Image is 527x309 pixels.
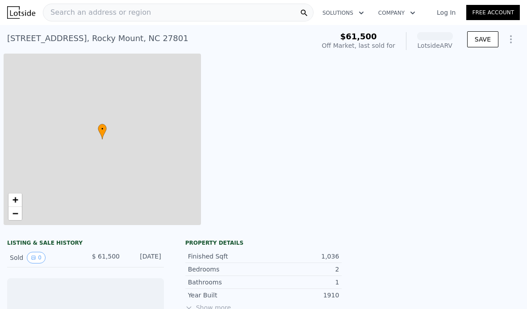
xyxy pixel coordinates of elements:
[188,252,263,261] div: Finished Sqft
[340,32,377,41] span: $61,500
[263,291,339,300] div: 1910
[426,8,466,17] a: Log In
[43,7,151,18] span: Search an address or region
[7,32,188,45] div: [STREET_ADDRESS] , Rocky Mount , NC 27801
[98,124,107,139] div: •
[263,252,339,261] div: 1,036
[263,278,339,287] div: 1
[502,30,520,48] button: Show Options
[10,252,78,263] div: Sold
[371,5,422,21] button: Company
[188,278,263,287] div: Bathrooms
[13,194,18,205] span: +
[92,253,120,260] span: $ 61,500
[7,6,35,19] img: Lotside
[188,265,263,274] div: Bedrooms
[466,5,520,20] a: Free Account
[13,208,18,219] span: −
[467,31,498,47] button: SAVE
[27,252,46,263] button: View historical data
[417,41,453,50] div: Lotside ARV
[315,5,371,21] button: Solutions
[8,193,22,207] a: Zoom in
[127,252,161,263] div: [DATE]
[8,207,22,220] a: Zoom out
[98,125,107,133] span: •
[263,265,339,274] div: 2
[322,41,395,50] div: Off Market, last sold for
[7,239,164,248] div: LISTING & SALE HISTORY
[185,239,342,246] div: Property details
[188,291,263,300] div: Year Built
